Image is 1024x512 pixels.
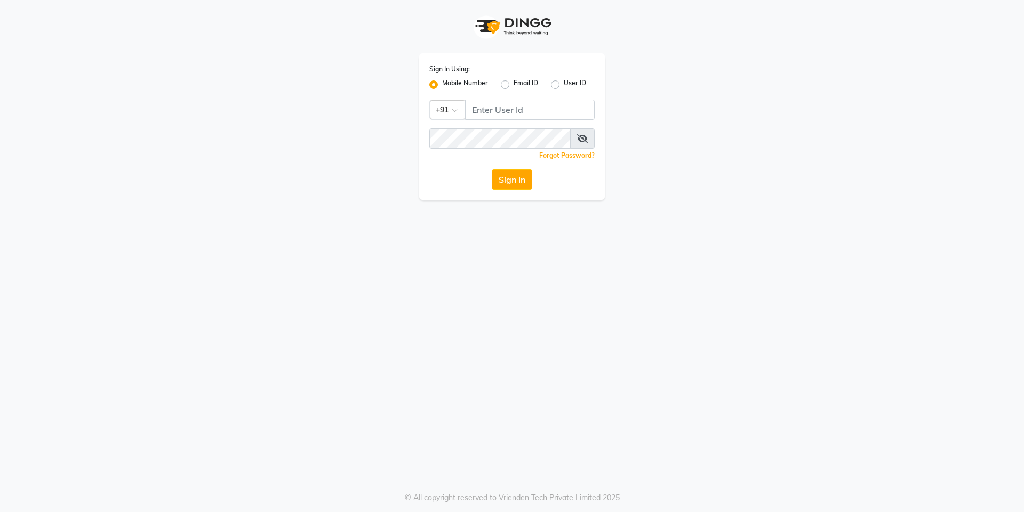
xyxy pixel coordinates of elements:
[469,11,555,42] img: logo1.svg
[465,100,595,120] input: Username
[429,64,470,74] label: Sign In Using:
[429,128,571,149] input: Username
[442,78,488,91] label: Mobile Number
[514,78,538,91] label: Email ID
[492,169,532,190] button: Sign In
[564,78,586,91] label: User ID
[539,151,595,159] a: Forgot Password?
